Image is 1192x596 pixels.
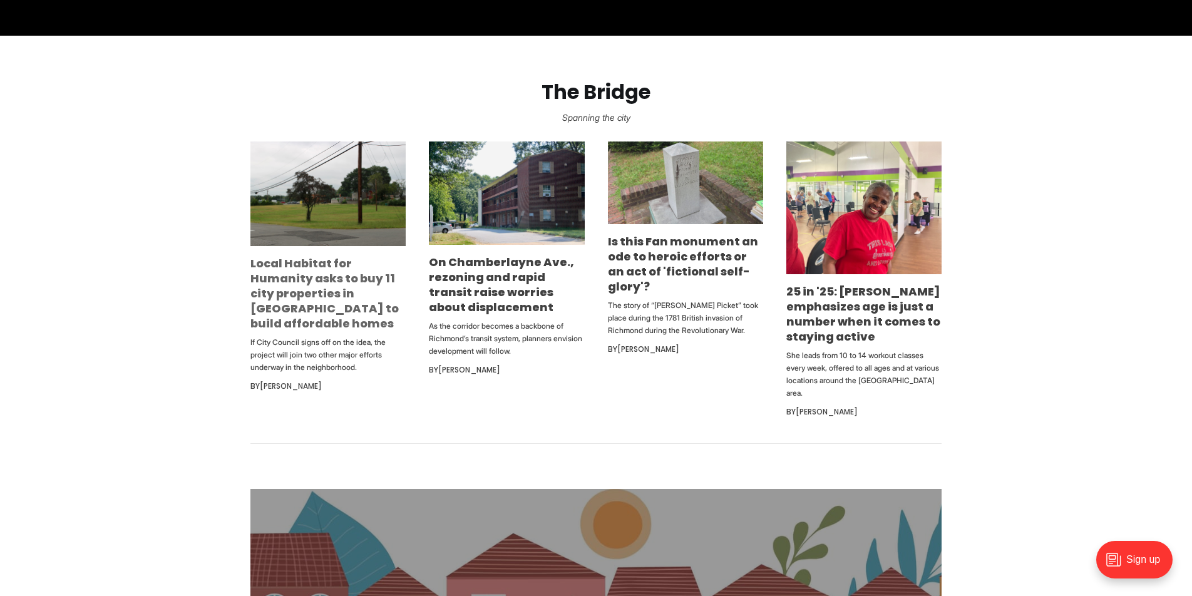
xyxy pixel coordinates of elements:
[608,299,763,337] p: The story of “[PERSON_NAME] Picket” took place during the 1781 British invasion of Richmond durin...
[260,381,322,391] a: [PERSON_NAME]
[429,320,584,357] p: As the corridor becomes a backbone of Richmond’s transit system, planners envision development wi...
[786,141,942,274] img: 25 in '25: Debra Sims Fleisher emphasizes age is just a number when it comes to staying active
[20,109,1172,126] p: Spanning the city
[250,379,406,394] div: By
[796,406,858,417] a: [PERSON_NAME]
[250,255,399,331] a: Local Habitat for Humanity asks to buy 11 city properties in [GEOGRAPHIC_DATA] to build affordabl...
[429,254,574,315] a: On Chamberlayne Ave., rezoning and rapid transit raise worries about displacement
[429,362,584,378] div: By
[20,81,1172,104] h2: The Bridge
[786,349,942,399] p: She leads from 10 to 14 workout classes every week, offered to all ages and at various locations ...
[250,336,406,374] p: If City Council signs off on the idea, the project will join two other major efforts underway in ...
[608,234,758,294] a: Is this Fan monument an ode to heroic efforts or an act of 'fictional self-glory'?
[1086,535,1192,596] iframe: portal-trigger
[608,141,763,224] img: Is this Fan monument an ode to heroic efforts or an act of 'fictional self-glory'?
[429,141,584,245] img: On Chamberlayne Ave., rezoning and rapid transit raise worries about displacement
[617,344,679,354] a: [PERSON_NAME]
[786,404,942,419] div: By
[438,364,500,375] a: [PERSON_NAME]
[786,284,940,344] a: 25 in '25: [PERSON_NAME] emphasizes age is just a number when it comes to staying active
[250,141,406,246] img: Local Habitat for Humanity asks to buy 11 city properties in Northside to build affordable homes
[608,342,763,357] div: By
